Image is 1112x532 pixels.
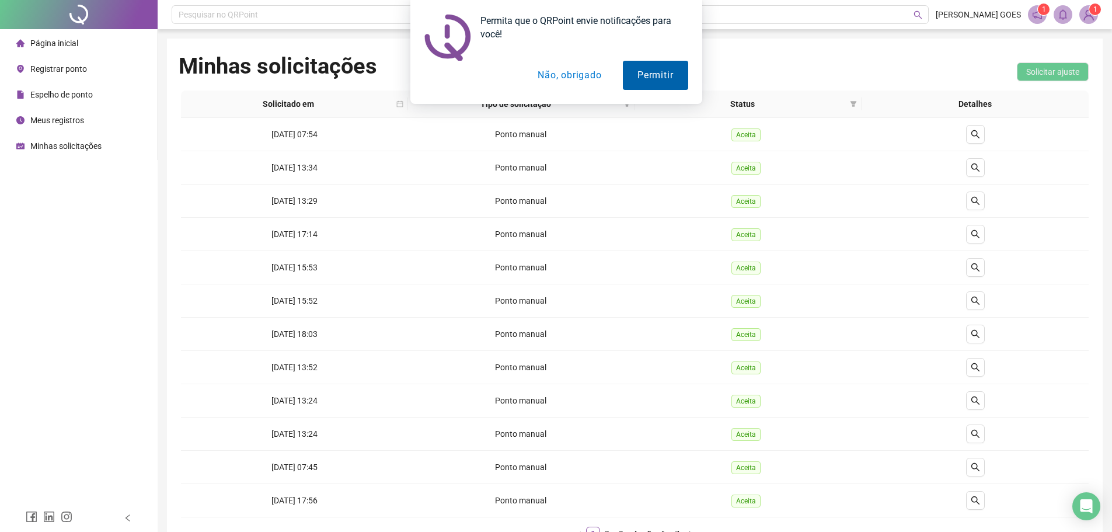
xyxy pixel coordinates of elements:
span: Aceita [731,162,761,175]
span: [DATE] 13:34 [271,163,318,172]
span: facebook [26,511,37,523]
span: Aceita [731,428,761,441]
span: Aceita [731,328,761,341]
span: Aceita [731,128,761,141]
span: Aceita [731,262,761,274]
span: [DATE] 15:53 [271,263,318,272]
span: [DATE] 13:52 [271,363,318,372]
div: Permita que o QRPoint envie notificações para você! [471,14,688,41]
span: Meus registros [30,116,84,125]
span: filter [621,95,633,113]
span: Minhas solicitações [30,141,102,151]
span: Aceita [731,295,761,308]
span: search [971,263,980,272]
span: linkedin [43,511,55,523]
span: Status [640,98,846,110]
span: clock-circle [16,116,25,124]
span: Ponto manual [495,496,546,505]
img: notification icon [424,14,471,61]
span: [DATE] 13:24 [271,396,318,405]
span: Ponto manual [495,263,546,272]
span: Ponto manual [495,329,546,339]
span: Ponto manual [495,396,546,405]
span: [DATE] 13:24 [271,429,318,439]
span: Ponto manual [495,163,546,172]
span: Aceita [731,495,761,507]
span: Aceita [731,361,761,374]
span: [DATE] 17:56 [271,496,318,505]
span: schedule [16,142,25,150]
span: search [971,329,980,339]
button: Permitir [623,61,688,90]
span: search [971,230,980,239]
span: Ponto manual [495,196,546,206]
span: Ponto manual [495,429,546,439]
span: [DATE] 17:14 [271,230,318,239]
span: [DATE] 07:54 [271,130,318,139]
span: search [971,130,980,139]
span: Aceita [731,395,761,408]
th: Detalhes [862,91,1089,118]
span: [DATE] 18:03 [271,329,318,339]
span: Aceita [731,228,761,241]
span: Ponto manual [495,463,546,472]
span: calendar [394,95,406,113]
span: search [971,296,980,305]
span: [DATE] 07:45 [271,463,318,472]
span: filter [848,95,859,113]
span: Ponto manual [495,296,546,305]
span: Solicitado em [186,98,392,110]
span: search [971,196,980,206]
span: filter [623,100,630,107]
span: calendar [396,100,403,107]
span: [DATE] 13:29 [271,196,318,206]
button: Não, obrigado [523,61,616,90]
span: Tipo de solicitação [413,98,619,110]
span: search [971,496,980,505]
span: Aceita [731,195,761,208]
span: instagram [61,511,72,523]
span: Ponto manual [495,363,546,372]
span: filter [850,100,857,107]
span: [DATE] 15:52 [271,296,318,305]
span: search [971,163,980,172]
span: search [971,429,980,439]
span: left [124,514,132,522]
span: Aceita [731,461,761,474]
span: Ponto manual [495,130,546,139]
span: Ponto manual [495,230,546,239]
span: search [971,463,980,472]
span: search [971,396,980,405]
span: search [971,363,980,372]
div: Open Intercom Messenger [1072,492,1100,520]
